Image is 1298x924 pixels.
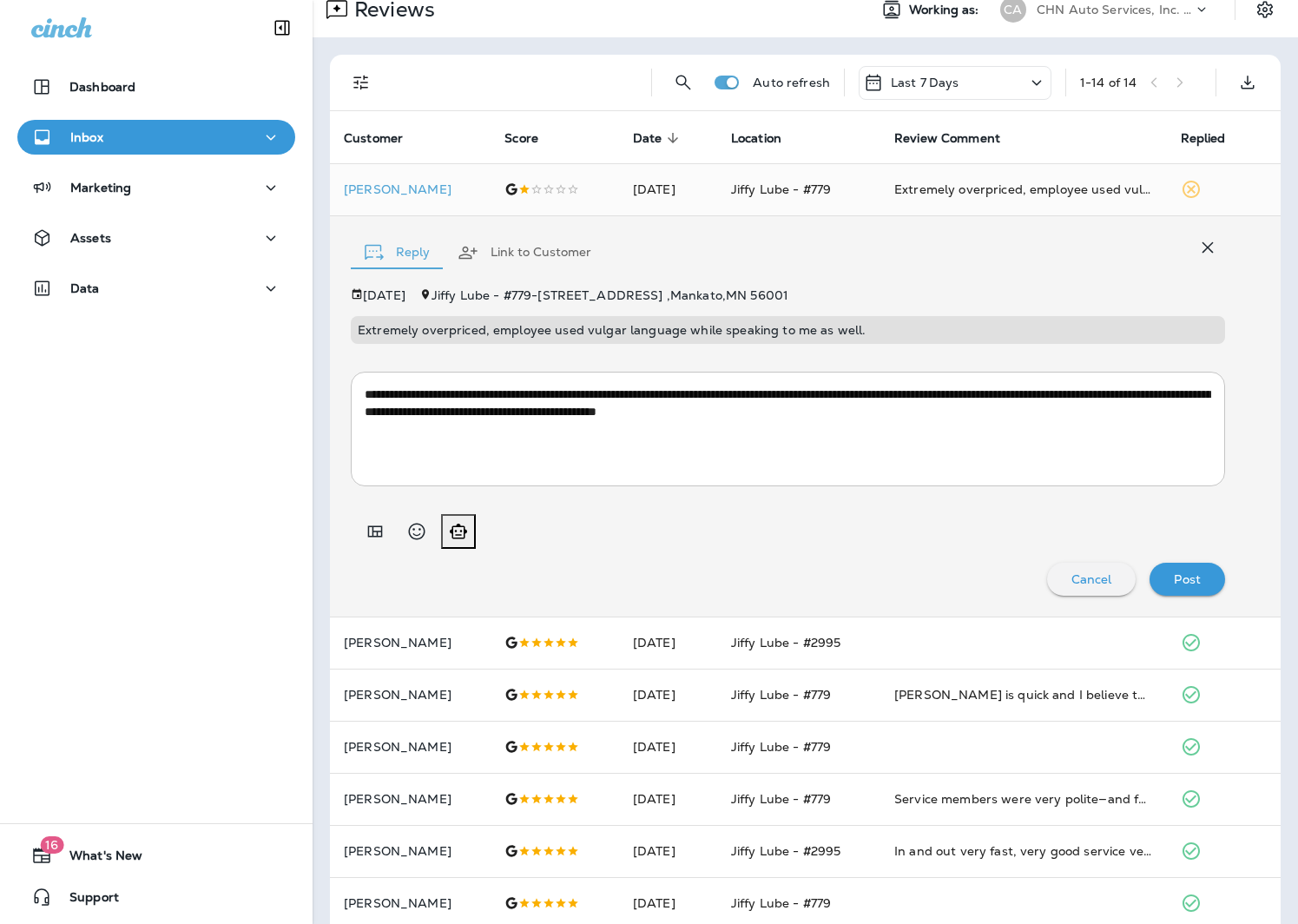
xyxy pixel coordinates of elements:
[1181,131,1226,146] span: Replied
[1181,130,1249,146] span: Replied
[70,231,111,245] p: Assets
[731,843,841,859] span: Jiffy Lube - #2995
[344,65,379,100] button: Filters
[619,721,717,773] td: [DATE]
[344,844,477,858] p: [PERSON_NAME]
[633,131,662,146] span: Date
[363,288,405,302] p: [DATE]
[344,130,425,146] span: Customer
[1174,572,1201,586] p: Post
[70,130,103,144] p: Inbox
[894,790,1153,808] div: Service members were very polite—and fast! I brought a book to read and only got two pages done!
[344,896,477,910] p: [PERSON_NAME]
[894,842,1153,860] div: In and out very fast, very good service very professional
[894,131,1000,146] span: Review Comment
[731,131,781,146] span: Location
[894,130,1023,146] span: Review Comment
[619,669,717,721] td: [DATE]
[894,686,1153,703] div: Jiffy Lube is quick and I believe they pay attention to the details!
[731,130,804,146] span: Location
[17,221,295,255] button: Assets
[666,65,701,100] button: Search Reviews
[17,880,295,914] button: Support
[1071,572,1112,586] p: Cancel
[731,181,831,197] span: Jiffy Lube - #779
[351,221,444,284] button: Reply
[258,10,306,45] button: Collapse Sidebar
[731,895,831,911] span: Jiffy Lube - #779
[504,131,538,146] span: Score
[619,163,717,215] td: [DATE]
[358,514,392,549] button: Add in a premade template
[753,76,830,89] p: Auto refresh
[344,740,477,754] p: [PERSON_NAME]
[344,792,477,806] p: [PERSON_NAME]
[444,221,605,284] button: Link to Customer
[344,688,477,702] p: [PERSON_NAME]
[17,170,295,205] button: Marketing
[619,773,717,825] td: [DATE]
[70,181,131,195] p: Marketing
[731,739,831,755] span: Jiffy Lube - #779
[17,120,295,155] button: Inbox
[344,182,477,196] p: [PERSON_NAME]
[17,69,295,104] button: Dashboard
[1047,563,1137,596] button: Cancel
[1230,65,1265,100] button: Export as CSV
[633,130,685,146] span: Date
[731,687,831,703] span: Jiffy Lube - #779
[909,3,983,17] span: Working as:
[344,131,403,146] span: Customer
[731,791,831,807] span: Jiffy Lube - #779
[69,80,135,94] p: Dashboard
[619,617,717,669] td: [DATE]
[17,838,295,873] button: 16What's New
[70,281,100,295] p: Data
[1037,3,1193,16] p: CHN Auto Services, Inc. dba Jiffy Lube
[441,514,476,549] button: Generate AI response
[52,848,142,869] span: What's New
[344,636,477,650] p: [PERSON_NAME]
[619,825,717,877] td: [DATE]
[731,635,841,650] span: Jiffy Lube - #2995
[40,836,63,854] span: 16
[399,514,434,549] button: Select an emoji
[891,76,959,89] p: Last 7 Days
[1080,76,1137,89] div: 1 - 14 of 14
[358,323,1218,337] p: Extremely overpriced, employee used vulgar language while speaking to me as well.
[504,130,561,146] span: Score
[52,890,119,911] span: Support
[432,287,788,303] span: Jiffy Lube - #779 - [STREET_ADDRESS] , Mankato , MN 56001
[17,271,295,306] button: Data
[1150,563,1225,596] button: Post
[894,181,1153,198] div: Extremely overpriced, employee used vulgar language while speaking to me as well.
[344,182,477,196] div: Click to view Customer Drawer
